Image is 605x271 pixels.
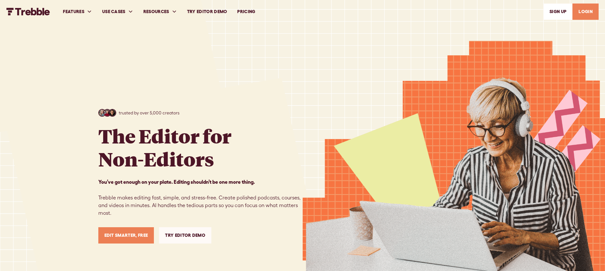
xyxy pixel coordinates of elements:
p: Trebble makes editing fast, simple, and stress-free. Create polished podcasts, courses, and video... [98,178,303,217]
a: Try Editor Demo [159,227,211,244]
div: USE CASES [102,8,125,15]
a: home [6,8,50,15]
h1: The Editor for Non-Editors [98,124,231,170]
div: RESOURCES [143,8,169,15]
a: Edit Smarter, Free [98,227,154,244]
a: SIGn UP [543,4,572,20]
a: PRICING [232,1,260,23]
div: FEATURES [63,8,84,15]
a: Try Editor Demo [182,1,232,23]
div: FEATURES [58,1,97,23]
div: USE CASES [97,1,138,23]
p: trusted by over 5,000 creators [119,110,179,116]
strong: You’ve got enough on your plate. Editing shouldn’t be one more thing. ‍ [98,179,255,185]
div: RESOURCES [138,1,182,23]
a: LOGIN [572,4,599,20]
img: Trebble FM Logo [6,8,50,15]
